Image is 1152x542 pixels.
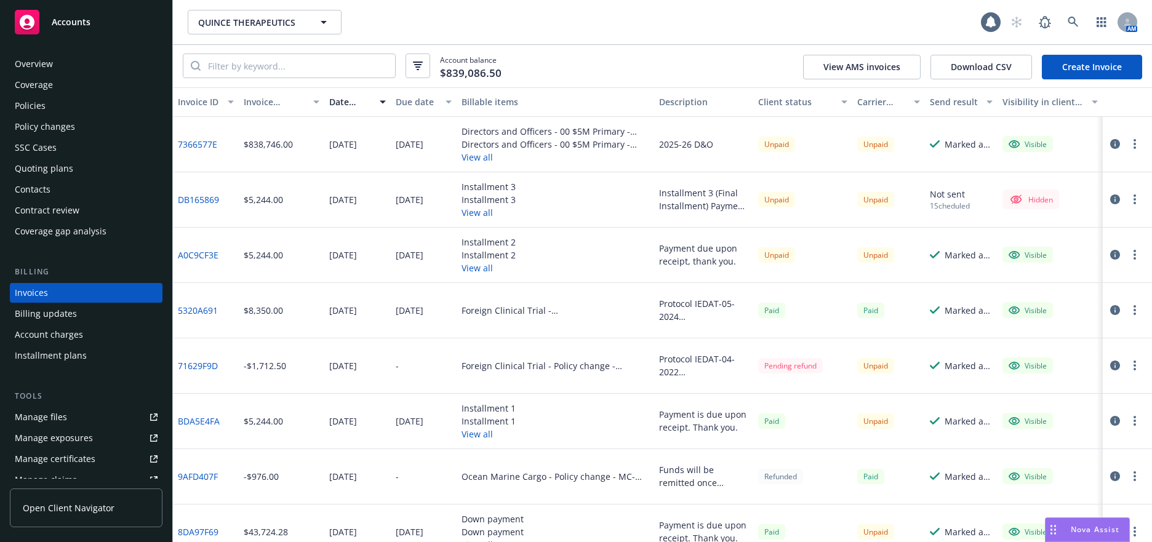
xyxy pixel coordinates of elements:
div: Manage files [15,407,67,427]
span: Open Client Navigator [23,501,114,514]
div: Account charges [15,325,83,345]
button: Invoice ID [173,87,239,117]
div: Down payment [462,512,524,525]
button: Description [654,87,753,117]
a: BDA5E4FA [178,415,220,428]
button: Visibility in client dash [998,87,1103,117]
div: [DATE] [396,304,423,317]
span: Accounts [52,17,90,27]
div: Unpaid [758,247,795,263]
a: Report a Bug [1033,10,1057,34]
a: Billing updates [10,304,162,324]
button: Billable items [457,87,654,117]
div: Unpaid [857,192,894,207]
button: Invoice amount [239,87,324,117]
div: [DATE] [329,415,357,428]
div: [DATE] [396,525,423,538]
div: Unpaid [758,137,795,152]
div: [DATE] [396,193,423,206]
div: [DATE] [396,138,423,151]
a: Manage certificates [10,449,162,469]
span: $839,086.50 [440,65,502,81]
div: $5,244.00 [244,249,283,261]
div: Marked as sent [945,249,993,261]
button: Client status [753,87,852,117]
a: 9AFD407F [178,470,218,483]
div: Date issued [329,95,372,108]
div: - [396,359,399,372]
div: Directors and Officers - 00 $5M Primary - [GEOGRAPHIC_DATA] - 8263-4816 - [GEOGRAPHIC_DATA] [462,138,649,151]
div: Coverage gap analysis [15,221,106,241]
a: SSC Cases [10,138,162,157]
div: Protocol IEDAT-04-2022 [GEOGRAPHIC_DATA] - Cancellation Funds will be remitted once received by t... [659,353,748,378]
div: Marked as sent [945,415,993,428]
div: SSC Cases [15,138,57,157]
a: Invoices [10,283,162,303]
div: [DATE] [396,415,423,428]
div: Visible [1009,305,1047,316]
div: [DATE] [329,249,357,261]
div: Invoices [15,283,48,303]
div: Quoting plans [15,159,73,178]
a: DB165869 [178,193,219,206]
div: Visible [1009,415,1047,426]
div: Unpaid [857,524,894,540]
button: View AMS invoices [803,55,921,79]
div: Pending refund [758,358,823,373]
div: Visible [1009,249,1047,260]
div: Protocol IEDAT-05-2024 [GEOGRAPHIC_DATA] Payment due upon receipt. Thank you. [659,297,748,323]
div: Visible [1009,138,1047,149]
span: Manage exposures [10,428,162,448]
svg: Search [191,61,201,71]
div: $8,350.00 [244,304,283,317]
a: Overview [10,54,162,74]
span: Nova Assist [1071,524,1119,535]
div: Marked as sent [945,470,993,483]
div: Manage certificates [15,449,95,469]
button: QUINCE THERAPEUTICS [188,10,342,34]
a: 7366577E [178,138,217,151]
div: [DATE] [329,470,357,483]
div: Paid [857,303,884,318]
button: Date issued [324,87,390,117]
button: View all [462,151,649,164]
span: Paid [857,469,884,484]
div: Policy changes [15,117,75,137]
button: Download CSV [930,55,1032,79]
div: Billing updates [15,304,77,324]
div: Manage exposures [15,428,93,448]
div: Billing [10,266,162,278]
div: [DATE] [329,525,357,538]
button: Nova Assist [1045,517,1130,542]
button: View all [462,261,516,274]
div: Due date [396,95,438,108]
div: Payment is due upon receipt. Thank you. [659,408,748,434]
div: -$1,712.50 [244,359,286,372]
span: Paid [758,524,785,540]
div: Tools [10,390,162,402]
div: Carrier status [857,95,906,108]
div: -$976.00 [244,470,279,483]
div: Visible [1009,360,1047,371]
div: Unpaid [758,192,795,207]
div: Client status [758,95,834,108]
a: Account charges [10,325,162,345]
a: 5320A691 [178,304,218,317]
a: Manage claims [10,470,162,490]
div: $43,724.28 [244,525,288,538]
a: A0C9CF3E [178,249,218,261]
div: Visible [1009,471,1047,482]
div: [DATE] [329,193,357,206]
div: [DATE] [396,249,423,261]
div: Installment 2 [462,249,516,261]
a: 71629F9D [178,359,218,372]
a: Quoting plans [10,159,162,178]
div: Installment 3 (Final Installment) Payment due upon receipt, thank you. [659,186,748,212]
div: Refunded [758,469,803,484]
input: Filter by keyword... [201,54,395,78]
span: QUINCE THERAPEUTICS [198,16,305,29]
div: Billable items [462,95,649,108]
div: Description [659,95,748,108]
div: Coverage [15,75,53,95]
div: - [396,470,399,483]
